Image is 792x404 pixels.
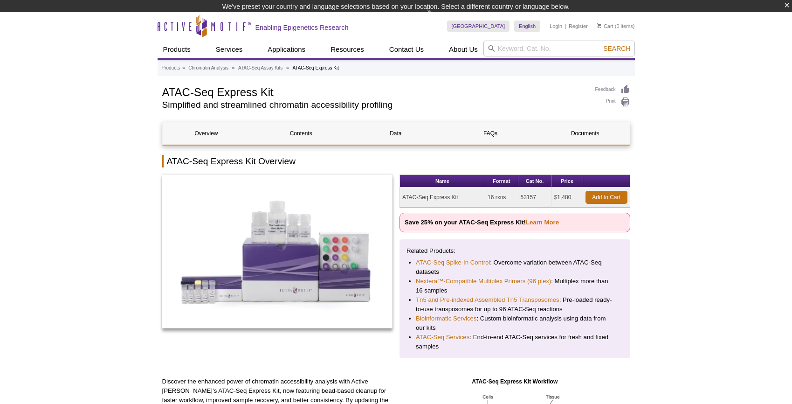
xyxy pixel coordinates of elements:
[603,45,630,52] span: Search
[292,65,339,70] li: ATAC-Seq Express Kit
[400,175,485,188] th: Name
[552,175,583,188] th: Price
[384,41,429,58] a: Contact Us
[416,314,476,323] a: Bioinformatic Services
[518,175,552,188] th: Cat No.
[182,65,185,70] li: »
[416,333,614,351] li: : End-to-end ATAC-Seq services for fresh and fixed samples
[585,191,627,204] a: Add to Cart
[427,7,451,29] img: Change Here
[416,258,490,267] a: ATAC-Seq Spike-In Control
[416,277,614,295] li: : Multiplex more than 16 samples
[526,219,559,226] a: Learn More
[447,21,510,32] a: [GEOGRAPHIC_DATA]
[416,258,614,277] li: : Overcome variation between ATAC-Seq datasets
[552,188,583,208] td: $1,480
[257,122,345,145] a: Contents
[518,188,552,208] td: 53157
[569,23,588,29] a: Register
[550,23,562,29] a: Login
[255,23,349,32] h2: Enabling Epigenetics Research
[485,175,518,188] th: Format
[597,23,613,29] a: Cart
[158,41,196,58] a: Products
[188,64,228,72] a: Chromatin Analysis
[541,122,629,145] a: Documents
[597,21,635,32] li: (0 items)
[416,295,559,305] a: Tn5 and Pre-indexed Assembled Tn5 Transposomes
[210,41,248,58] a: Services
[400,188,485,208] td: ATAC-Seq Express Kit
[286,65,289,70] li: »
[163,122,250,145] a: Overview
[162,64,180,72] a: Products
[595,84,630,95] a: Feedback
[238,64,282,72] a: ATAC-Seq Assay Kits
[416,295,614,314] li: : Pre-loaded ready-to-use transposomes for up to 96 ATAC-Seq reactions
[416,333,469,342] a: ATAC-Seq Services
[162,174,393,328] img: ATAC-Seq Express Kit
[416,314,614,333] li: : Custom bioinformatic analysis using data from our kits
[406,246,623,256] p: Related Products:
[595,97,630,107] a: Print
[162,155,630,167] h2: ATAC-Seq Express Kit Overview
[483,41,635,56] input: Keyword, Cat. No.
[232,65,235,70] li: »
[472,378,558,385] strong: ATAC-Seq Express Kit Workflow
[443,41,483,58] a: About Us
[597,23,601,28] img: Your Cart
[485,188,518,208] td: 16 rxns
[514,21,540,32] a: English
[416,277,551,286] a: Nextera™-Compatible Multiplex Primers (96 plex)
[600,44,633,53] button: Search
[447,122,534,145] a: FAQs
[162,84,586,98] h1: ATAC-Seq Express Kit
[352,122,440,145] a: Data
[565,21,566,32] li: |
[405,219,559,226] strong: Save 25% on your ATAC-Seq Express Kit!
[262,41,311,58] a: Applications
[162,101,586,109] h2: Simplified and streamlined chromatin accessibility profiling
[325,41,370,58] a: Resources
